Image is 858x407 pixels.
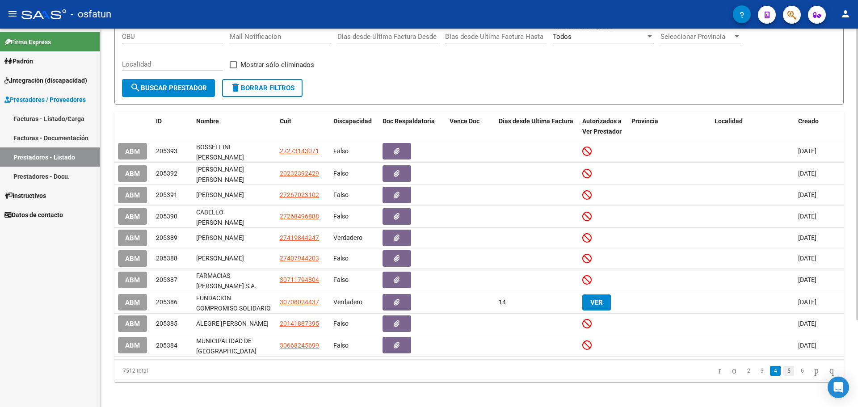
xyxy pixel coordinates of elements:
button: ABM [118,230,147,246]
span: 27419844247 [280,234,319,241]
span: 30668245699 [280,342,319,349]
span: ABM [125,298,140,306]
div: 7512 total [114,360,259,382]
span: Verdadero [333,298,362,306]
span: Vence Doc [450,117,479,125]
span: 20141887395 [280,320,319,327]
span: 20232392429 [280,170,319,177]
span: 27407944203 [280,255,319,262]
span: ABM [125,276,140,284]
span: 14 [499,298,506,306]
span: 205387 [156,276,177,283]
li: page 3 [755,363,769,378]
span: Falso [333,255,349,262]
button: Buscar Prestador [122,79,215,97]
span: Falso [333,170,349,177]
li: page 5 [782,363,795,378]
div: CABELLO [PERSON_NAME] [196,207,273,226]
span: 27273143071 [280,147,319,155]
span: 205388 [156,255,177,262]
span: 205389 [156,234,177,241]
span: 30708024437 [280,298,319,306]
datatable-header-cell: Provincia [628,112,711,141]
span: Buscar Prestador [130,84,207,92]
mat-icon: menu [7,8,18,19]
span: Mostrar sólo eliminados [240,59,314,70]
span: 205392 [156,170,177,177]
span: Cuit [280,117,291,125]
button: ABM [118,187,147,203]
span: Doc Respaldatoria [383,117,435,125]
span: [DATE] [798,320,816,327]
span: [DATE] [798,298,816,306]
button: ABM [118,294,147,310]
span: 205393 [156,147,177,155]
div: [PERSON_NAME] [196,190,273,200]
span: [DATE] [798,170,816,177]
datatable-header-cell: Nombre [193,112,276,141]
span: Falso [333,147,349,155]
div: [PERSON_NAME] [196,233,273,243]
div: [PERSON_NAME] [196,253,273,264]
mat-icon: person [840,8,851,19]
a: go to first page [714,366,725,376]
span: 205384 [156,342,177,349]
span: Provincia [631,117,658,125]
span: Creado [798,117,819,125]
a: 3 [757,366,767,376]
button: ABM [118,315,147,332]
span: Padrón [4,56,33,66]
span: Dias desde Ultima Factura [499,117,573,125]
a: go to last page [825,366,838,376]
div: ALEGRE [PERSON_NAME] [196,319,273,329]
span: [DATE] [798,147,816,155]
span: [DATE] [798,276,816,283]
a: 4 [770,366,781,376]
li: page 4 [769,363,782,378]
button: ABM [118,143,147,159]
mat-icon: search [130,82,141,93]
mat-icon: delete [230,82,241,93]
span: 30711794804 [280,276,319,283]
a: 2 [743,366,754,376]
span: 27268496888 [280,213,319,220]
span: Falso [333,276,349,283]
datatable-header-cell: ID [152,112,193,141]
a: go to next page [810,366,823,376]
span: Localidad [715,117,743,125]
datatable-header-cell: Vence Doc [446,112,495,141]
div: FUNDACION COMPROMISO SOLIDARIO [196,293,273,312]
span: Seleccionar Provincia [660,33,733,41]
span: Verdadero [333,234,362,241]
span: ID [156,117,162,125]
datatable-header-cell: Cuit [276,112,330,141]
div: MUNICIPALIDAD DE [GEOGRAPHIC_DATA] [196,336,273,355]
li: page 6 [795,363,809,378]
li: page 2 [742,363,755,378]
datatable-header-cell: Dias desde Ultima Factura [495,112,579,141]
a: 6 [797,366,808,376]
span: 205391 [156,191,177,198]
datatable-header-cell: Autorizados a Ver Prestador [579,112,628,141]
span: ABM [125,320,140,328]
span: Autorizados a Ver Prestador [582,117,622,135]
span: 27267023102 [280,191,319,198]
button: Borrar Filtros [222,79,303,97]
div: [PERSON_NAME] [PERSON_NAME] [196,164,273,183]
div: FARMACIAS [PERSON_NAME] S.A. [196,271,273,290]
datatable-header-cell: Creado [795,112,844,141]
datatable-header-cell: Discapacidad [330,112,379,141]
div: Open Intercom Messenger [828,377,849,398]
button: ABM [118,337,147,353]
span: 205385 [156,320,177,327]
span: Discapacidad [333,117,372,125]
button: ABM [118,272,147,288]
span: Instructivos [4,191,46,201]
a: go to previous page [728,366,740,376]
span: ABM [125,234,140,242]
datatable-header-cell: Localidad [711,112,795,141]
span: [DATE] [798,255,816,262]
span: Firma Express [4,37,51,47]
a: 5 [783,366,794,376]
span: [DATE] [798,213,816,220]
